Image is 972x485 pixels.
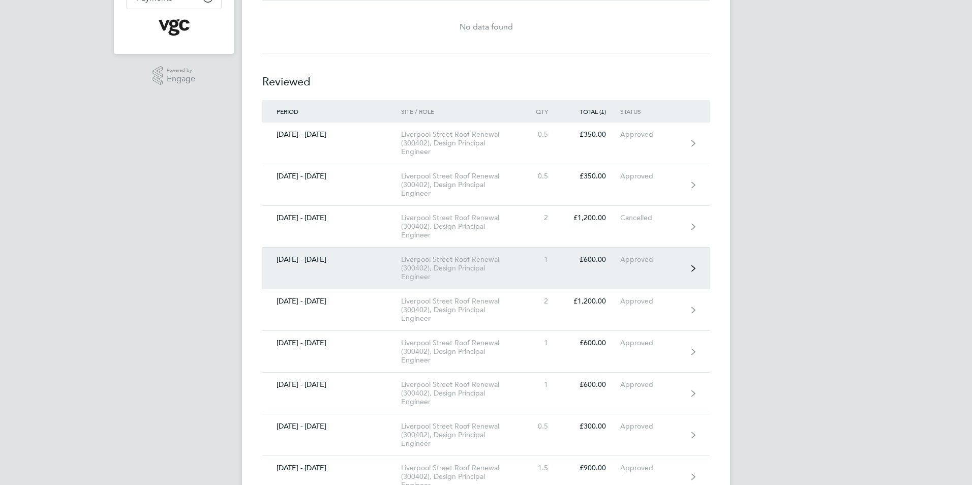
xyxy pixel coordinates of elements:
div: Liverpool Street Roof Renewal (300402), Design Principal Engineer [401,297,518,323]
h2: Reviewed [262,53,710,100]
span: Period [277,107,298,115]
div: Approved [620,464,683,472]
div: Approved [620,422,683,431]
div: £600.00 [562,380,620,389]
div: 0.5 [518,130,562,139]
div: [DATE] - [DATE] [262,297,401,306]
div: Liverpool Street Roof Renewal (300402), Design Principal Engineer [401,214,518,239]
div: Approved [620,255,683,264]
div: £350.00 [562,130,620,139]
div: Liverpool Street Roof Renewal (300402), Design Principal Engineer [401,422,518,448]
a: [DATE] - [DATE]Liverpool Street Roof Renewal (300402), Design Principal Engineer0.5£350.00Approved [262,164,710,206]
div: [DATE] - [DATE] [262,214,401,222]
div: Approved [620,297,683,306]
div: 1 [518,380,562,389]
a: [DATE] - [DATE]Liverpool Street Roof Renewal (300402), Design Principal Engineer2£1,200.00Cancelled [262,206,710,248]
div: £600.00 [562,255,620,264]
a: [DATE] - [DATE]Liverpool Street Roof Renewal (300402), Design Principal Engineer2£1,200.00Approved [262,289,710,331]
div: Liverpool Street Roof Renewal (300402), Design Principal Engineer [401,130,518,156]
div: 0.5 [518,422,562,431]
a: [DATE] - [DATE]Liverpool Street Roof Renewal (300402), Design Principal Engineer0.5£300.00Approved [262,414,710,456]
div: Approved [620,130,683,139]
div: Liverpool Street Roof Renewal (300402), Design Principal Engineer [401,380,518,406]
div: Site / Role [401,108,518,115]
div: [DATE] - [DATE] [262,172,401,180]
div: 0.5 [518,172,562,180]
div: 1 [518,339,562,347]
div: Cancelled [620,214,683,222]
div: Status [620,108,683,115]
a: [DATE] - [DATE]Liverpool Street Roof Renewal (300402), Design Principal Engineer0.5£350.00Approved [262,123,710,164]
div: [DATE] - [DATE] [262,339,401,347]
a: [DATE] - [DATE]Liverpool Street Roof Renewal (300402), Design Principal Engineer1£600.00Approved [262,331,710,373]
a: [DATE] - [DATE]Liverpool Street Roof Renewal (300402), Design Principal Engineer1£600.00Approved [262,248,710,289]
div: 1.5 [518,464,562,472]
a: [DATE] - [DATE]Liverpool Street Roof Renewal (300402), Design Principal Engineer1£600.00Approved [262,373,710,414]
div: Qty [518,108,562,115]
div: [DATE] - [DATE] [262,464,401,472]
div: [DATE] - [DATE] [262,422,401,431]
div: 1 [518,255,562,264]
div: [DATE] - [DATE] [262,130,401,139]
div: 2 [518,297,562,306]
div: £350.00 [562,172,620,180]
div: £900.00 [562,464,620,472]
div: Approved [620,380,683,389]
div: [DATE] - [DATE] [262,380,401,389]
span: Powered by [167,66,195,75]
div: Total (£) [562,108,620,115]
div: Approved [620,339,683,347]
div: £600.00 [562,339,620,347]
a: Powered byEngage [153,66,196,85]
a: Go to home page [126,19,222,36]
div: No data found [262,21,710,33]
div: Liverpool Street Roof Renewal (300402), Design Principal Engineer [401,172,518,198]
div: Approved [620,172,683,180]
div: Liverpool Street Roof Renewal (300402), Design Principal Engineer [401,255,518,281]
div: £1,200.00 [562,214,620,222]
div: £300.00 [562,422,620,431]
div: Liverpool Street Roof Renewal (300402), Design Principal Engineer [401,339,518,365]
div: [DATE] - [DATE] [262,255,401,264]
img: vgcgroup-logo-retina.png [159,19,190,36]
div: £1,200.00 [562,297,620,306]
span: Engage [167,75,195,83]
div: 2 [518,214,562,222]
